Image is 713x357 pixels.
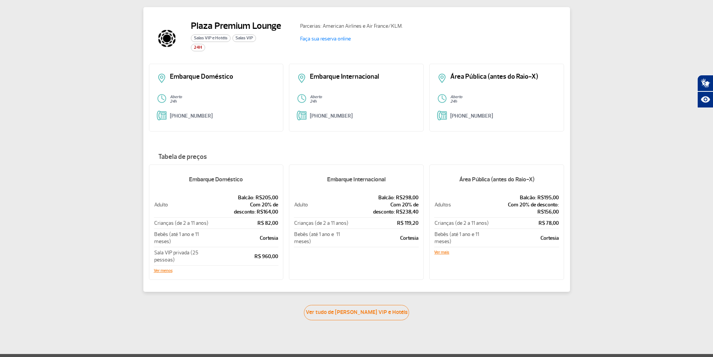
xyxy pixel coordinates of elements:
a: [PHONE_NUMBER] [450,113,493,119]
a: Faça sua reserva online [300,36,351,42]
span: Salas VIP [232,34,256,42]
button: Ver mais [434,250,449,255]
a: [PHONE_NUMBER] [310,113,353,119]
p: Crianças (de 2 a 11 anos) [154,220,210,227]
span: 24H [191,44,205,51]
p: Cortesia [211,235,278,242]
p: Bebês (até 1 ano e 11 meses) [154,231,210,245]
p: 24h [310,99,416,104]
p: 24h [450,99,556,104]
p: Área Pública (antes do Raio-X) [450,73,556,80]
p: Balcão: R$195,00 [491,194,559,201]
strong: Aberto [310,94,322,99]
p: Balcão: R$298,00 [350,194,418,201]
p: Adulto [294,201,349,208]
p: 24h [170,99,276,104]
h5: Embarque Internacional [294,170,419,189]
h5: Área Pública (antes do Raio-X) [434,170,559,189]
p: R$ 78,00 [491,220,559,227]
h2: Plaza Premium Lounge [191,20,281,31]
h4: Tabela de preços [149,153,564,161]
div: Plugin de acessibilidade da Hand Talk. [697,75,713,108]
strong: Aberto [450,94,462,99]
button: Ver menos [154,269,173,273]
p: Parcerias: American Airlines e Air France/KLM. [300,22,435,30]
p: Balcão: R$205,00 [211,194,278,201]
h5: Embarque Doméstico [154,170,279,189]
p: Cortesia [491,235,559,242]
strong: Aberto [170,94,182,99]
p: Com 20% de desconto: R$164,00 [211,201,278,215]
p: Embarque Internacional [310,73,416,80]
p: R$ 960,00 [211,253,278,260]
p: Bebês (até 1 ano e 11 meses) [294,231,349,245]
p: Crianças (de 2 a 11 anos) [435,220,490,227]
button: Abrir tradutor de língua de sinais. [697,75,713,91]
p: Adultos [435,201,490,208]
p: Cortesia [350,235,418,242]
p: Adulto [154,201,210,208]
a: Ver tudo de [PERSON_NAME] VIP e Hotéis [304,305,409,320]
p: Crianças (de 2 a 11 anos) [294,220,349,227]
p: Sala VIP privada (25 pessoas) [154,249,210,263]
button: Abrir recursos assistivos. [697,91,713,108]
p: Embarque Doméstico [170,73,276,80]
p: Com 20% de desconto: R$156,00 [491,201,559,215]
a: [PHONE_NUMBER] [170,113,213,119]
p: R$ 82,00 [211,220,278,227]
p: R$ 119,20 [350,220,418,227]
span: Salas VIP e Hotéis [191,34,231,42]
img: plaza-vip-logo.png [149,20,185,56]
p: Com 20% de desconto: R$238,40 [350,201,418,215]
p: Bebês (até 1 ano e 11 meses) [435,231,490,245]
